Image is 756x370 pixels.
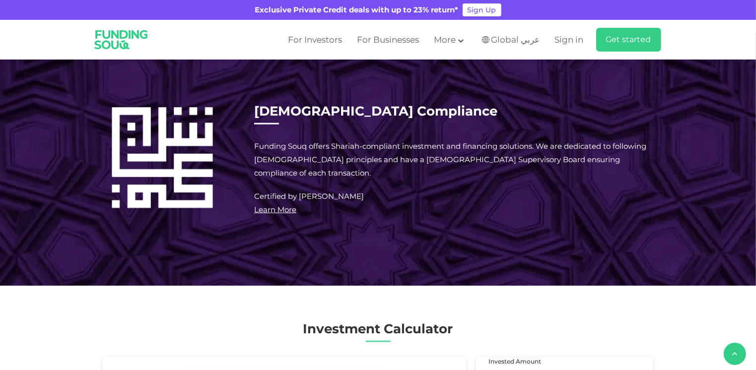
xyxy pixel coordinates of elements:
img: Logo [88,22,155,58]
a: Learn More [254,205,296,214]
a: Sign in [552,32,584,48]
p: Certified by [PERSON_NAME] [254,189,654,203]
div: Invested Amount [488,357,640,366]
a: Sign Up [463,3,501,16]
a: For Investors [285,32,344,48]
span: Get started [606,35,651,44]
a: For Businesses [354,32,421,48]
span: Funding Souq offers Shariah-compliant investment and financing solutions. We are dedicated to fol... [254,141,646,178]
span: [DEMOGRAPHIC_DATA] Compliance [254,103,497,119]
div: Exclusive Private Credit deals with up to 23% return* [255,4,459,16]
img: SA Flag [482,36,489,43]
span: Calculator [384,321,453,337]
button: back [724,343,746,365]
span: Sign in [555,35,584,45]
img: Compliance Image [103,98,222,217]
span: Investment [303,321,381,337]
span: Global عربي [491,34,540,46]
span: More [434,35,456,45]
